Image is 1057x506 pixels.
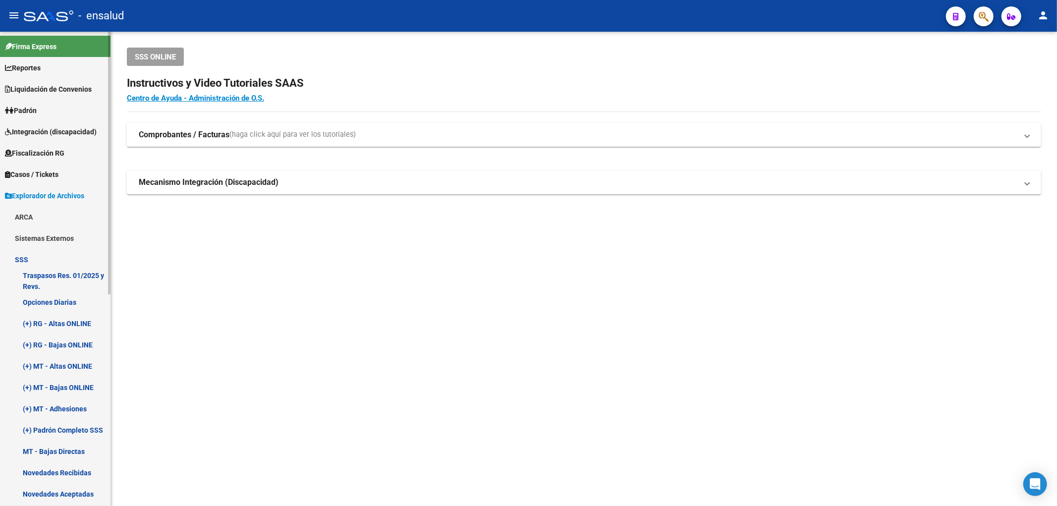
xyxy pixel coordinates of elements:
span: Reportes [5,62,41,73]
span: Padrón [5,105,37,116]
strong: Mecanismo Integración (Discapacidad) [139,177,278,188]
h2: Instructivos y Video Tutoriales SAAS [127,74,1041,93]
div: Open Intercom Messenger [1023,472,1047,496]
span: Integración (discapacidad) [5,126,97,137]
mat-icon: person [1037,9,1049,21]
span: Fiscalización RG [5,148,64,159]
mat-expansion-panel-header: Comprobantes / Facturas(haga click aquí para ver los tutoriales) [127,123,1041,147]
button: SSS ONLINE [127,48,184,66]
mat-expansion-panel-header: Mecanismo Integración (Discapacidad) [127,170,1041,194]
span: SSS ONLINE [135,53,176,61]
strong: Comprobantes / Facturas [139,129,229,140]
a: Centro de Ayuda - Administración de O.S. [127,94,264,103]
span: Liquidación de Convenios [5,84,92,95]
span: Explorador de Archivos [5,190,84,201]
span: Casos / Tickets [5,169,58,180]
span: - ensalud [78,5,124,27]
mat-icon: menu [8,9,20,21]
span: Firma Express [5,41,56,52]
span: (haga click aquí para ver los tutoriales) [229,129,356,140]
